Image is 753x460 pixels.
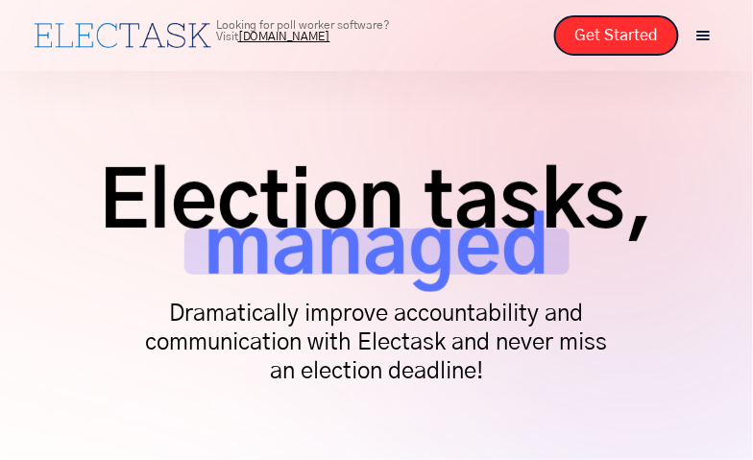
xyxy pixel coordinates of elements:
p: Dramatically improve accountability and communication with Electask and never miss an election de... [136,300,617,386]
div: menu [684,15,724,56]
a: [DOMAIN_NAME] [238,31,330,42]
p: Looking for poll worker software? Visit [216,19,480,42]
a: home [29,18,216,53]
span: managed [184,229,570,275]
span: Election tasks, [99,182,654,229]
a: Get Started [554,15,679,56]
